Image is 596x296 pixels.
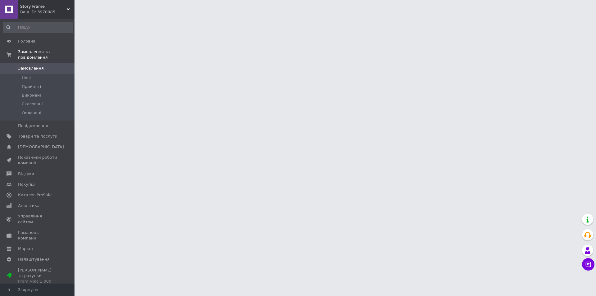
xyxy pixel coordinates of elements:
span: Замовлення та повідомлення [18,49,74,60]
span: Покупці [18,182,35,187]
span: Нові [22,75,31,81]
span: Прийняті [22,84,41,89]
span: [PERSON_NAME] та рахунки [18,267,57,285]
span: Управління сайтом [18,213,57,225]
span: Налаштування [18,257,50,262]
span: Показники роботи компанії [18,155,57,166]
input: Пошук [3,22,73,33]
span: Аналітика [18,203,39,208]
span: Повідомлення [18,123,48,129]
span: Оплачені [22,110,41,116]
span: Замовлення [18,66,44,71]
span: Головна [18,39,35,44]
span: Каталог ProSale [18,192,52,198]
div: Prom мікс 1 000 [18,279,57,284]
span: Відгуки [18,171,34,177]
span: Story Frame [20,4,67,9]
button: Чат з покупцем [582,258,594,271]
span: Маркет [18,246,34,252]
span: Виконані [22,93,41,98]
span: Товари та послуги [18,134,57,139]
div: Ваш ID: 3970085 [20,9,74,15]
span: [DEMOGRAPHIC_DATA] [18,144,64,150]
span: Скасовані [22,101,43,107]
span: Гаманець компанії [18,230,57,241]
